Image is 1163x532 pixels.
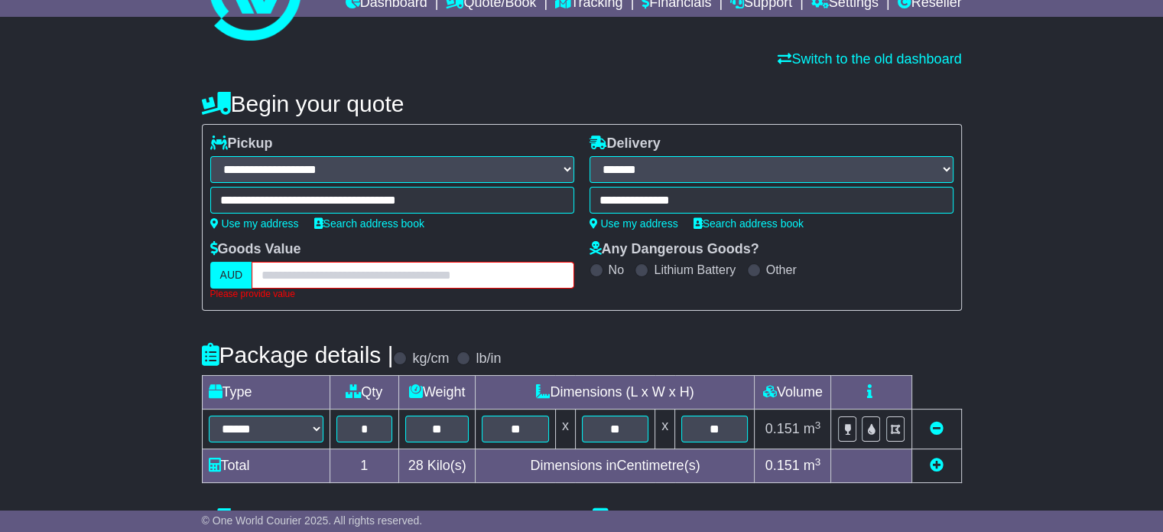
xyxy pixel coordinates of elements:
a: Switch to the old dashboard [778,51,961,67]
td: Volume [755,376,831,410]
a: Search address book [694,217,804,230]
a: Search address book [314,217,424,230]
td: Type [202,376,330,410]
label: Goods Value [210,241,301,258]
label: kg/cm [412,351,449,367]
label: Pickup [210,135,273,152]
td: Dimensions (L x W x H) [476,376,755,410]
label: AUD [210,262,253,289]
span: 0.151 [765,458,800,473]
a: Add new item [930,458,944,473]
label: Other [766,263,797,277]
sup: 3 [815,456,821,468]
td: Dimensions in Centimetre(s) [476,449,755,483]
span: m [804,421,821,436]
span: 0.151 [765,421,800,436]
td: Weight [398,376,476,410]
td: x [655,410,675,449]
label: Any Dangerous Goods? [590,241,759,258]
a: Use my address [590,217,678,230]
div: Please provide value [210,289,574,299]
td: x [555,410,575,449]
sup: 3 [815,419,821,431]
span: m [804,458,821,473]
label: Lithium Battery [654,263,736,277]
td: Qty [330,376,398,410]
td: 1 [330,449,398,483]
label: Delivery [590,135,661,152]
h4: Begin your quote [202,91,962,116]
td: Kilo(s) [398,449,476,483]
a: Use my address [210,217,299,230]
h4: Package details | [202,342,394,367]
label: No [609,263,624,277]
span: 28 [408,458,424,473]
span: © One World Courier 2025. All rights reserved. [202,514,423,527]
td: Total [202,449,330,483]
label: lb/in [476,351,501,367]
a: Remove this item [930,421,944,436]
